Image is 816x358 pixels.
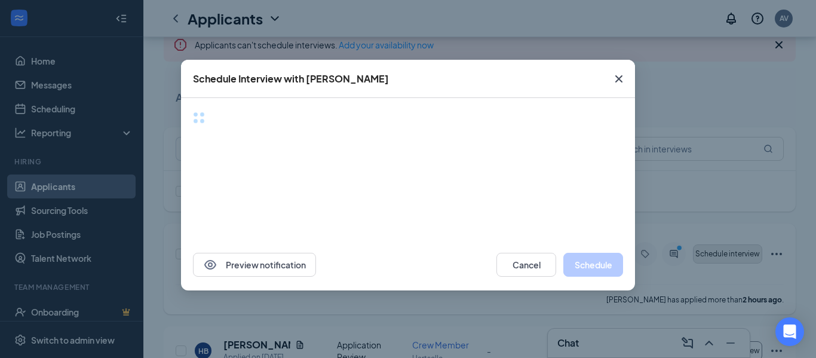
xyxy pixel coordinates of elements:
svg: Eye [203,258,217,272]
button: Cancel [496,253,556,277]
svg: Cross [612,72,626,86]
button: Close [603,60,635,98]
div: Schedule Interview with [PERSON_NAME] [193,72,389,85]
div: Open Intercom Messenger [775,317,804,346]
button: Schedule [563,253,623,277]
button: EyePreview notification [193,253,316,277]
